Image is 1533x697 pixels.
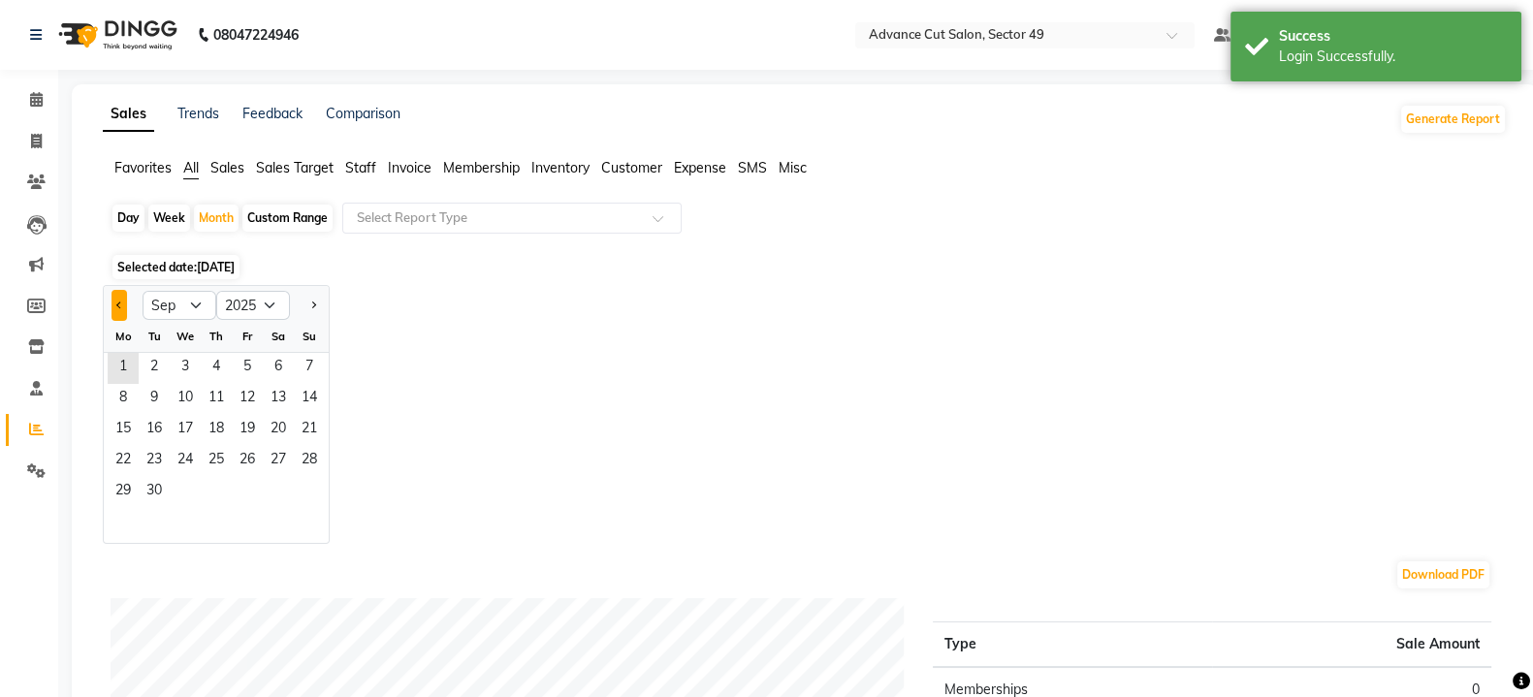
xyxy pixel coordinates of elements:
div: Wednesday, September 24, 2025 [170,446,201,477]
span: 3 [170,353,201,384]
span: Sales Target [256,159,334,176]
span: Invoice [388,159,431,176]
div: Month [194,205,239,232]
div: Tuesday, September 30, 2025 [139,477,170,508]
div: Thursday, September 25, 2025 [201,446,232,477]
div: Friday, September 12, 2025 [232,384,263,415]
div: Week [148,205,190,232]
span: 18 [201,415,232,446]
div: Monday, September 15, 2025 [108,415,139,446]
a: Comparison [326,105,400,122]
th: Type [933,622,1212,668]
div: Fr [232,321,263,352]
select: Select month [143,291,216,320]
span: 15 [108,415,139,446]
span: Favorites [114,159,172,176]
div: Sa [263,321,294,352]
div: Tuesday, September 23, 2025 [139,446,170,477]
img: logo [49,8,182,62]
span: Inventory [531,159,590,176]
span: 28 [294,446,325,477]
span: 19 [232,415,263,446]
div: Thursday, September 18, 2025 [201,415,232,446]
span: Selected date: [112,255,240,279]
span: 23 [139,446,170,477]
div: We [170,321,201,352]
span: SMS [738,159,767,176]
span: Misc [779,159,807,176]
div: Su [294,321,325,352]
div: Wednesday, September 10, 2025 [170,384,201,415]
div: Thursday, September 11, 2025 [201,384,232,415]
span: Staff [345,159,376,176]
div: Friday, September 19, 2025 [232,415,263,446]
div: Mo [108,321,139,352]
b: 08047224946 [213,8,299,62]
a: Trends [177,105,219,122]
span: Customer [601,159,662,176]
span: 25 [201,446,232,477]
div: Monday, September 29, 2025 [108,477,139,508]
span: 7 [294,353,325,384]
div: Saturday, September 6, 2025 [263,353,294,384]
div: Friday, September 26, 2025 [232,446,263,477]
div: Tu [139,321,170,352]
div: Monday, September 22, 2025 [108,446,139,477]
div: Saturday, September 20, 2025 [263,415,294,446]
span: 11 [201,384,232,415]
div: Th [201,321,232,352]
span: 26 [232,446,263,477]
span: Sales [210,159,244,176]
span: 29 [108,477,139,508]
span: 16 [139,415,170,446]
div: Wednesday, September 17, 2025 [170,415,201,446]
span: 20 [263,415,294,446]
button: Download PDF [1397,561,1489,588]
div: Friday, September 5, 2025 [232,353,263,384]
span: 12 [232,384,263,415]
span: All [183,159,199,176]
span: 9 [139,384,170,415]
div: Day [112,205,144,232]
div: Login Successfully. [1279,47,1507,67]
span: 4 [201,353,232,384]
span: 22 [108,446,139,477]
a: Sales [103,97,154,132]
div: Tuesday, September 2, 2025 [139,353,170,384]
div: Sunday, September 28, 2025 [294,446,325,477]
div: Thursday, September 4, 2025 [201,353,232,384]
span: 24 [170,446,201,477]
div: Custom Range [242,205,333,232]
div: Saturday, September 27, 2025 [263,446,294,477]
div: Tuesday, September 16, 2025 [139,415,170,446]
span: 10 [170,384,201,415]
div: Monday, September 8, 2025 [108,384,139,415]
div: Monday, September 1, 2025 [108,353,139,384]
div: Sunday, September 14, 2025 [294,384,325,415]
th: Sale Amount [1212,622,1491,668]
div: Saturday, September 13, 2025 [263,384,294,415]
span: 13 [263,384,294,415]
button: Generate Report [1401,106,1505,133]
span: 5 [232,353,263,384]
div: Tuesday, September 9, 2025 [139,384,170,415]
span: 8 [108,384,139,415]
span: Expense [674,159,726,176]
div: Success [1279,26,1507,47]
span: 14 [294,384,325,415]
span: 1 [108,353,139,384]
div: Wednesday, September 3, 2025 [170,353,201,384]
select: Select year [216,291,290,320]
span: 2 [139,353,170,384]
button: Previous month [112,290,127,321]
span: 21 [294,415,325,446]
button: Next month [305,290,321,321]
div: Sunday, September 7, 2025 [294,353,325,384]
span: 27 [263,446,294,477]
span: [DATE] [197,260,235,274]
a: Feedback [242,105,303,122]
span: Membership [443,159,520,176]
span: 17 [170,415,201,446]
span: 30 [139,477,170,508]
div: Sunday, September 21, 2025 [294,415,325,446]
